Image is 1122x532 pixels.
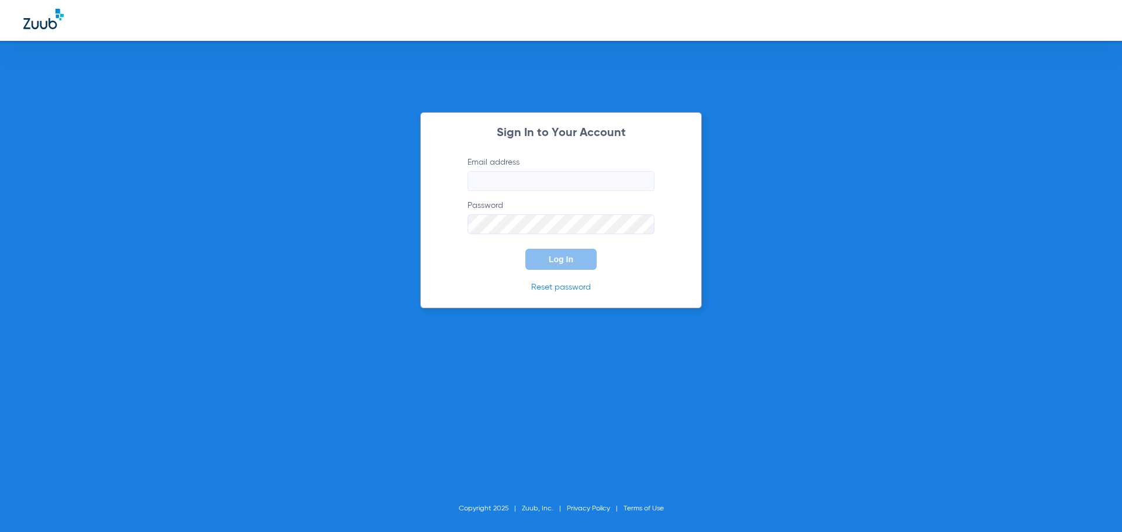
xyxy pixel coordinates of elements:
li: Zuub, Inc. [522,503,567,514]
a: Reset password [531,283,591,291]
img: Zuub Logo [23,9,64,29]
a: Terms of Use [624,505,664,512]
label: Password [467,200,654,234]
h2: Sign In to Your Account [450,127,672,139]
label: Email address [467,157,654,191]
span: Log In [549,255,573,264]
button: Log In [525,249,597,270]
li: Copyright 2025 [459,503,522,514]
a: Privacy Policy [567,505,610,512]
input: Email address [467,171,654,191]
input: Password [467,214,654,234]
